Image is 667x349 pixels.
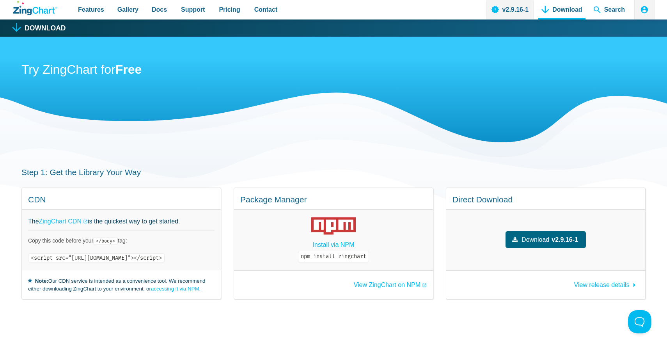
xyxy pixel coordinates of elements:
[240,194,427,205] h4: Package Manager
[181,4,205,15] span: Support
[35,278,48,284] strong: Note:
[522,234,549,245] span: Download
[506,231,586,248] a: Downloadv2.9.16-1
[93,237,118,245] code: </body>
[574,278,639,288] a: View release details
[152,4,167,15] span: Docs
[117,4,138,15] span: Gallery
[39,216,88,227] a: ZingChart CDN
[25,25,66,32] h1: Download
[219,4,240,15] span: Pricing
[151,286,199,292] a: accessing it via NPM
[28,237,215,244] p: Copy this code before your tag:
[452,194,639,205] h4: Direct Download
[115,62,142,76] strong: Free
[13,1,57,15] a: ZingChart Logo. Click to return to the homepage
[313,239,355,250] a: Install via NPM
[354,282,427,288] a: View ZingChart on NPM
[298,251,369,262] code: npm install zingchart
[28,276,215,293] small: Our CDN service is intended as a convenience tool. We recommend either downloading ZingChart to y...
[254,4,278,15] span: Contact
[552,234,578,245] strong: v2.9.16-1
[574,282,630,288] span: View release details
[28,216,215,227] p: The is the quickest way to get started.
[21,62,646,79] h2: Try ZingChart for
[78,4,104,15] span: Features
[28,194,215,205] h4: CDN
[628,310,651,333] iframe: Toggle Customer Support
[28,253,165,262] code: <script src="[URL][DOMAIN_NAME]"></script>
